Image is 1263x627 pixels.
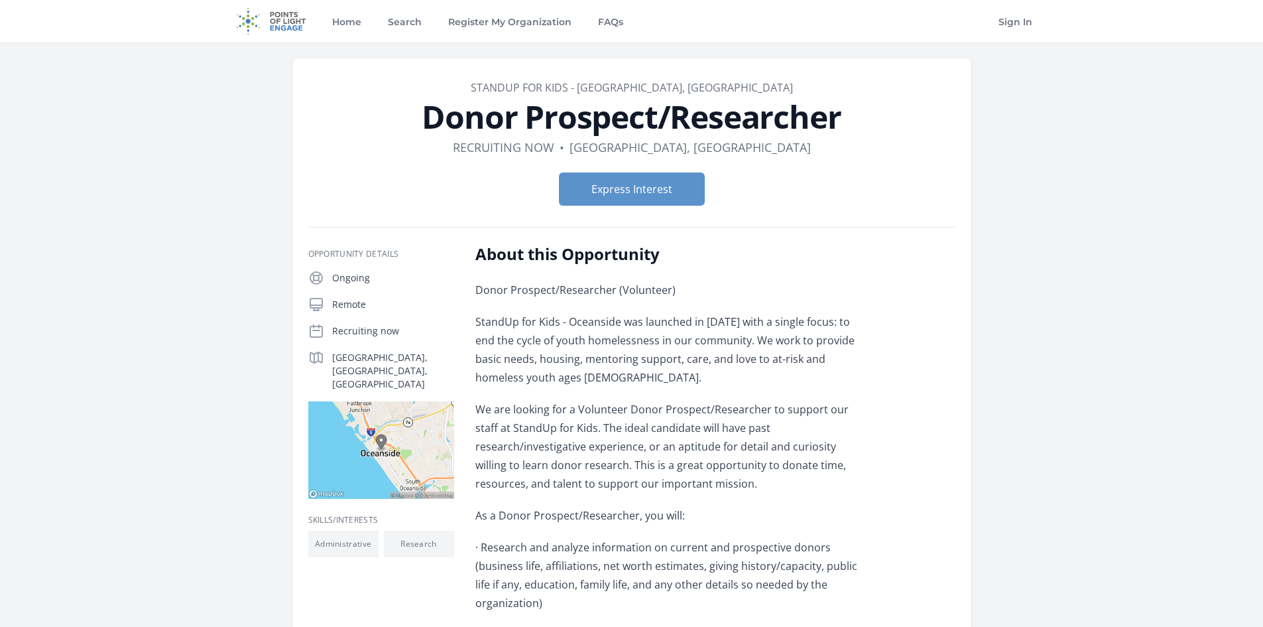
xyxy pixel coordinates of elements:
[308,515,454,525] h3: Skills/Interests
[475,281,863,299] p: Donor Prospect/Researcher (Volunteer)
[308,101,955,133] h1: Donor Prospect/Researcher
[332,351,454,391] p: [GEOGRAPHIC_DATA], [GEOGRAPHIC_DATA], [GEOGRAPHIC_DATA]
[475,538,863,612] p: · Research and analyze information on current and prospective donors (business life, affiliations...
[332,298,454,311] p: Remote
[559,173,705,206] button: Express Interest
[308,249,454,259] h3: Opportunity Details
[308,531,379,557] li: Administrative
[475,506,863,525] p: As a Donor Prospect/Researcher, you will:
[475,313,863,387] p: StandUp for Kids - Oceanside was launched in [DATE] with a single focus: to end the cycle of yout...
[570,138,811,157] dd: [GEOGRAPHIC_DATA], [GEOGRAPHIC_DATA]
[475,400,863,493] p: We are looking for a Volunteer Donor Prospect/Researcher to support our staff at StandUp for Kids...
[475,244,863,265] h2: About this Opportunity
[471,80,793,95] a: StandUp for Kids - [GEOGRAPHIC_DATA], [GEOGRAPHIC_DATA]
[308,401,454,499] img: Map
[384,531,454,557] li: Research
[332,324,454,338] p: Recruiting now
[453,138,554,157] dd: Recruiting now
[560,138,564,157] div: •
[332,271,454,285] p: Ongoing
